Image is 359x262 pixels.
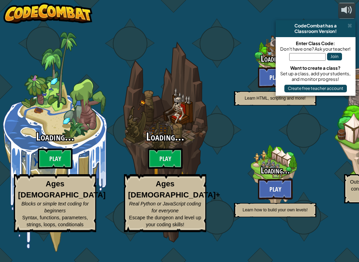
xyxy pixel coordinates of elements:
span: Real Python or JavaScript coding for everyone [129,201,201,213]
btn: Play [38,148,73,169]
button: Join [327,53,342,60]
div: Complete previous world to unlock [110,32,220,252]
btn: Play [258,179,293,200]
span: Loading... [36,129,74,144]
div: Complete previous world to unlock [220,10,330,120]
div: Complete previous world to unlock [220,122,330,232]
btn: Play [258,67,293,88]
div: Don't have one? Ask your teacher! [279,46,352,52]
div: Classroom Version! [278,28,353,34]
span: Learn HTML, scripting and more! [245,96,306,101]
span: Escape the dungeon and level up your coding skills! [129,215,201,227]
div: Want to create a class? [279,65,352,71]
span: Syntax, functions, parameters, strings, loops, conditionals [22,215,88,227]
span: Blocks or simple text coding for beginners [22,201,89,213]
div: CodeCombat has a [278,23,353,28]
span: Loading... [261,53,290,65]
btn: Play [148,148,183,169]
span: Loading... [261,164,290,176]
img: CodeCombat - Learn how to code by playing a game [3,3,92,24]
div: Set up a class, add your students, and monitor progress! [279,71,352,82]
strong: Ages [DEMOGRAPHIC_DATA]+ [128,179,220,199]
div: Enter Class Code: [279,41,352,46]
button: Create free teacher account [284,85,347,92]
strong: Ages [DEMOGRAPHIC_DATA] [18,179,106,199]
button: Adjust volume [338,3,356,19]
span: Loading... [146,129,184,144]
span: Learn how to build your own levels! [243,208,308,212]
